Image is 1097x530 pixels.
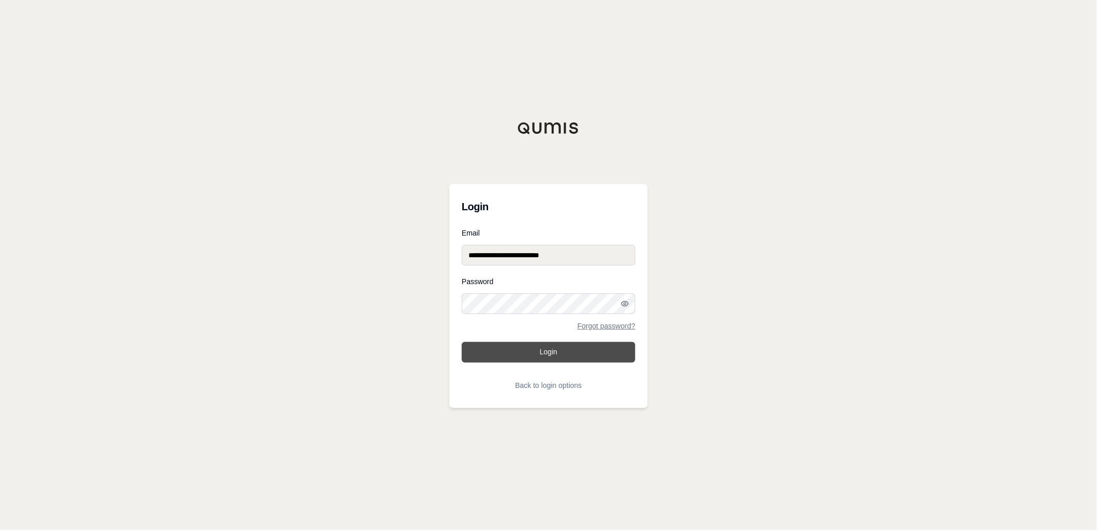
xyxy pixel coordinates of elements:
button: Login [462,342,635,363]
h3: Login [462,196,635,217]
a: Forgot password? [577,322,635,330]
img: Qumis [518,122,579,134]
button: Back to login options [462,375,635,396]
label: Email [462,229,635,237]
label: Password [462,278,635,285]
